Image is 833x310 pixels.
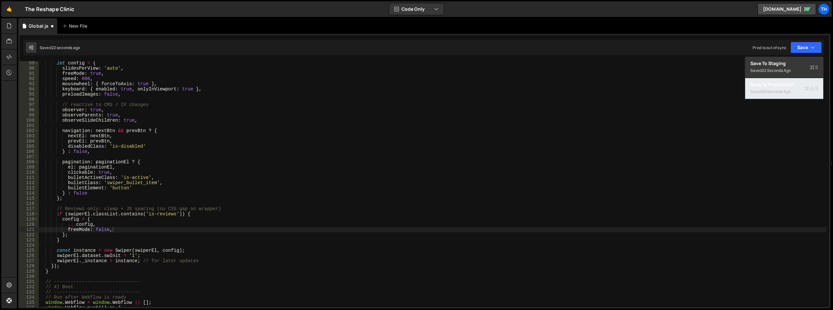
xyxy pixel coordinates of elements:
div: 97 [20,102,39,107]
div: 102 [20,128,39,133]
div: 116 [20,201,39,206]
div: 95 [20,92,39,97]
div: 118 [20,211,39,217]
div: 114 [20,191,39,196]
div: 131 [20,279,39,284]
div: 108 [20,159,39,165]
span: S [805,85,818,92]
div: 89 [20,61,39,66]
div: Global.js [29,23,48,29]
div: 112 [20,180,39,185]
a: Th [818,3,830,15]
div: 94 [20,87,39,92]
div: 22 seconds ago [762,68,791,73]
div: 98 [20,107,39,113]
div: 106 [20,149,39,154]
button: Save to StagingS Saved22 seconds ago [745,57,823,78]
div: Saved [750,88,818,96]
div: 107 [20,154,39,159]
div: 123 [20,237,39,243]
div: 132 [20,284,39,290]
div: 126 [20,253,39,258]
div: 90 [20,66,39,71]
div: 125 [20,248,39,253]
div: 100 [20,118,39,123]
div: Prod is out of sync [753,45,786,50]
div: Save to Production [750,81,818,88]
div: 133 [20,290,39,295]
div: 121 [20,227,39,232]
div: 129 [20,269,39,274]
div: 120 [20,222,39,227]
div: Save to Staging [750,60,818,67]
div: 127 [20,258,39,263]
div: Saved [750,67,818,74]
a: 🤙 [1,1,17,17]
span: S [810,64,818,71]
div: 130 [20,274,39,279]
div: 99 [20,113,39,118]
div: 109 [20,165,39,170]
div: 105 [20,144,39,149]
div: 119 [20,217,39,222]
button: Save to ProductionS Saved59 seconds ago [745,78,823,99]
button: Save [790,42,822,53]
div: 115 [20,196,39,201]
div: 110 [20,170,39,175]
div: 128 [20,263,39,269]
div: 122 [20,232,39,237]
div: 124 [20,243,39,248]
div: 111 [20,175,39,180]
div: 96 [20,97,39,102]
div: 134 [20,295,39,300]
div: 91 [20,71,39,76]
div: New File [62,23,90,29]
div: 117 [20,206,39,211]
div: 113 [20,185,39,191]
div: 59 seconds ago [762,89,791,94]
div: 103 [20,133,39,139]
div: 101 [20,123,39,128]
div: 92 [20,76,39,81]
div: 104 [20,139,39,144]
div: 93 [20,81,39,87]
div: Saved [40,45,80,50]
button: Code Only [389,3,444,15]
div: The Reshape Clinic [25,5,74,13]
div: 135 [20,300,39,305]
div: 22 seconds ago [51,45,80,50]
a: [DOMAIN_NAME] [758,3,816,15]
